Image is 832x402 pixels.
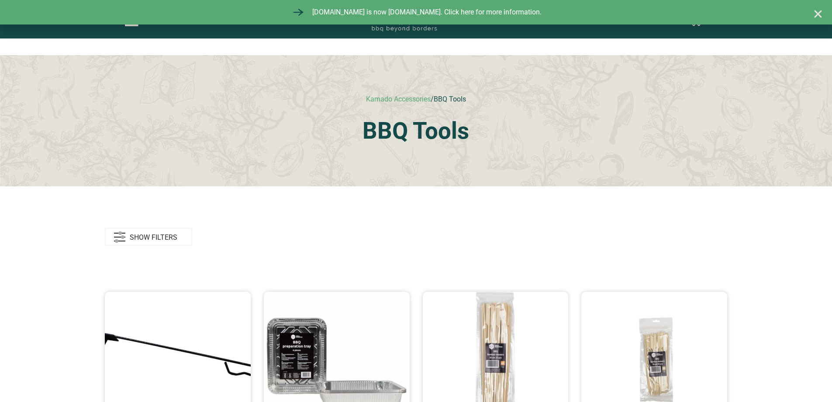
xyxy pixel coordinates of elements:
[431,95,434,103] span: /
[189,94,643,105] nav: breadcrumbs
[813,9,823,19] a: Close
[366,95,431,103] a: Kamado Accessories
[434,95,466,103] span: BBQ Tools
[189,119,643,143] h1: BBQ Tools
[105,228,192,245] a: SHOW FILTERS
[290,4,542,20] a: [DOMAIN_NAME] is now [DOMAIN_NAME]. Click here for more information.
[310,7,542,17] span: [DOMAIN_NAME] is now [DOMAIN_NAME]. Click here for more information.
